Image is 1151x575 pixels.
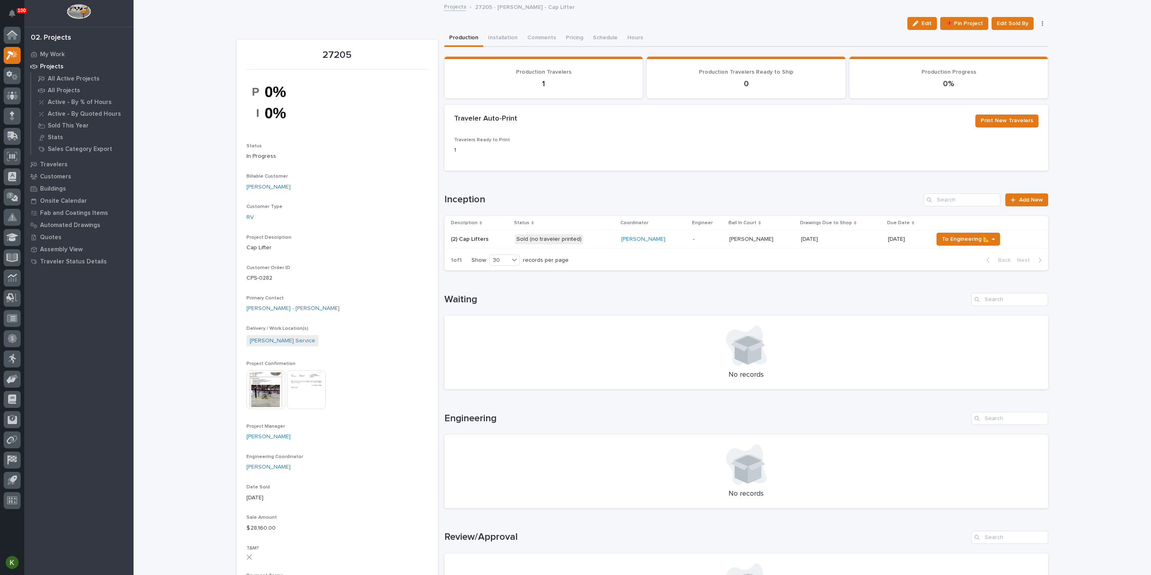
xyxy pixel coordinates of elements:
a: Onsite Calendar [24,195,134,207]
input: Search [971,293,1048,306]
p: My Work [40,51,65,58]
span: T&M? [246,546,259,551]
p: Assembly View [40,246,83,253]
span: Project Description [246,235,291,240]
p: 27205 - [PERSON_NAME] - Cap Lifter [475,2,575,11]
span: Project Confirmation [246,361,295,366]
a: Stats [31,132,134,143]
p: [DATE] [888,236,927,243]
span: Next [1017,257,1035,264]
h1: Inception [444,194,921,206]
p: - [693,236,722,243]
button: Edit [907,17,937,30]
a: All Projects [31,85,134,96]
span: Engineering Coordinator [246,454,303,459]
p: Travelers [40,161,68,168]
a: [PERSON_NAME] [621,236,665,243]
span: Billable Customer [246,174,288,179]
a: Projects [444,2,466,11]
p: Sales Category Export [48,146,112,153]
p: [PERSON_NAME] [729,234,775,243]
p: Active - By Quoted Hours [48,110,121,118]
input: Search [924,193,1000,206]
span: Status [246,144,262,149]
span: To Engineering 📐 → [942,234,995,244]
p: Ball In Court [728,219,756,227]
p: 27205 [246,49,428,61]
button: Comments [522,30,561,47]
p: Projects [40,63,64,70]
a: [PERSON_NAME] [246,183,291,191]
a: Projects [24,60,134,72]
a: [PERSON_NAME] [246,433,291,441]
p: records per page [523,257,569,264]
a: [PERSON_NAME] Service [250,337,315,345]
div: 02. Projects [31,34,71,42]
p: No records [454,371,1038,380]
div: 30 [490,256,509,265]
span: Production Travelers [516,69,571,75]
p: CPS-0282 [246,274,428,282]
span: Customer Type [246,204,282,209]
p: Drawings Due to Shop [800,219,852,227]
p: Coordinator [620,219,648,227]
h1: Engineering [444,413,968,424]
p: 0% [859,79,1038,89]
img: Workspace Logo [67,4,91,19]
h1: Review/Approval [444,531,968,543]
a: [PERSON_NAME] [246,463,291,471]
p: Buildings [40,185,66,193]
p: All Projects [48,87,80,94]
a: Traveler Status Details [24,255,134,267]
button: Installation [483,30,522,47]
a: Buildings [24,182,134,195]
button: Back [980,257,1014,264]
span: Print New Travelers [981,116,1033,125]
span: Customer Order ID [246,265,290,270]
p: Customers [40,173,71,180]
span: 📌 Pin Project [945,19,983,28]
span: Sale Amount [246,515,277,520]
span: Primary Contact [246,296,284,301]
p: In Progress [246,152,428,161]
span: Back [993,257,1011,264]
p: Due Date [887,219,910,227]
p: [DATE] [801,234,820,243]
button: To Engineering 📐 → [937,233,1000,246]
div: Sold (no traveler printed) [515,234,583,244]
p: Automated Drawings [40,222,100,229]
p: Traveler Status Details [40,258,107,265]
input: Search [971,412,1048,425]
span: Edit Sold By [997,19,1028,28]
p: [DATE] [246,494,428,502]
a: Sales Category Export [31,143,134,155]
a: Add New [1005,193,1048,206]
p: 0 [656,79,836,89]
button: Next [1014,257,1048,264]
h1: Waiting [444,294,968,306]
p: 1 [454,79,633,89]
button: Pricing [561,30,588,47]
span: Add New [1019,197,1043,203]
span: Date Sold [246,485,270,490]
p: Description [451,219,478,227]
p: Engineer [692,219,713,227]
p: Show [471,257,486,264]
button: 📌 Pin Project [940,17,988,30]
a: RV [246,213,254,222]
p: Status [514,219,529,227]
p: 1 of 1 [444,250,468,270]
button: Notifications [4,5,21,22]
a: Assembly View [24,243,134,255]
a: My Work [24,48,134,60]
div: Search [971,531,1048,544]
span: Project Manager [246,424,285,429]
span: Production Travelers Ready to Ship [699,69,793,75]
img: 3QyR_uxbHdPZKB5fqVklFhrYoGwLHz80DwVQLAusJ3U [246,74,307,130]
div: Notifications100 [10,10,21,23]
a: Sold This Year [31,120,134,131]
button: Hours [622,30,648,47]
